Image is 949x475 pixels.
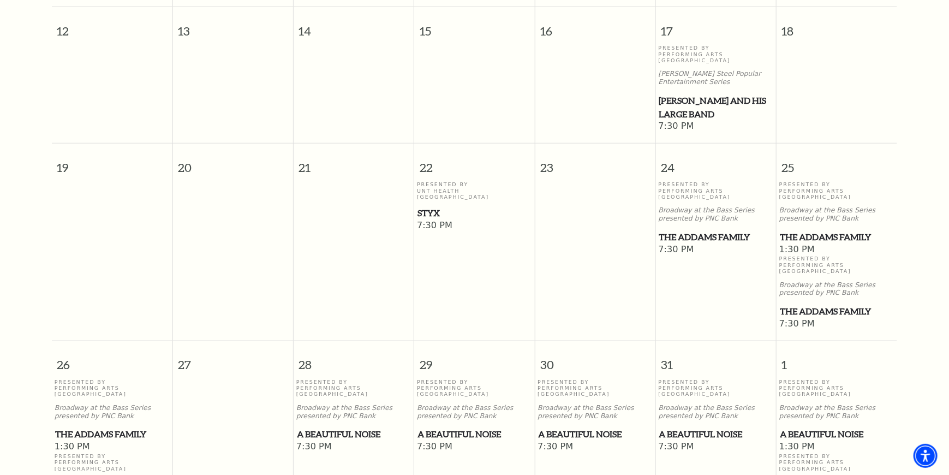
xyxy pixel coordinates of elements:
span: 23 [535,144,655,181]
p: Presented By Performing Arts [GEOGRAPHIC_DATA] [296,379,411,397]
span: 12 [52,7,172,45]
span: A Beautiful Noise [297,428,411,441]
p: Presented By Performing Arts [GEOGRAPHIC_DATA] [659,45,774,63]
span: 16 [535,7,655,45]
span: 27 [173,341,293,379]
span: A Beautiful Noise [780,428,894,441]
p: Broadway at the Bass Series presented by PNC Bank [659,404,774,420]
p: Broadway at the Bass Series presented by PNC Bank [779,206,894,223]
p: Presented By Performing Arts [GEOGRAPHIC_DATA] [779,453,894,472]
span: The Addams Family [659,230,773,244]
span: The Addams Family [780,305,894,318]
span: The Addams Family [780,230,894,244]
span: 18 [777,7,897,45]
span: 7:30 PM [659,441,774,453]
p: Broadway at the Bass Series presented by PNC Bank [779,404,894,420]
span: 15 [414,7,534,45]
span: 7:30 PM [417,441,532,453]
p: Presented By Performing Arts [GEOGRAPHIC_DATA] [779,379,894,397]
span: 13 [173,7,293,45]
p: Broadway at the Bass Series presented by PNC Bank [779,281,894,298]
span: 1:30 PM [779,244,894,256]
span: 19 [52,144,172,181]
span: 24 [656,144,776,181]
span: 28 [294,341,414,379]
span: 31 [656,341,776,379]
span: 30 [535,341,655,379]
p: Broadway at the Bass Series presented by PNC Bank [417,404,532,420]
div: Accessibility Menu [914,444,938,468]
p: [PERSON_NAME] Steel Popular Entertainment Series [659,70,774,86]
p: Presented By Performing Arts [GEOGRAPHIC_DATA] [55,453,170,472]
span: 29 [414,341,534,379]
span: 21 [294,144,414,181]
p: Presented By Performing Arts [GEOGRAPHIC_DATA] [779,256,894,274]
p: Broadway at the Bass Series presented by PNC Bank [55,404,170,420]
span: A Beautiful Noise [417,428,532,441]
span: 7:30 PM [538,441,653,453]
p: Broadway at the Bass Series presented by PNC Bank [296,404,411,420]
p: Presented By Performing Arts [GEOGRAPHIC_DATA] [779,181,894,200]
span: 14 [294,7,414,45]
span: A Beautiful Noise [538,428,652,441]
p: Presented By Performing Arts [GEOGRAPHIC_DATA] [417,379,532,397]
p: Broadway at the Bass Series presented by PNC Bank [538,404,653,420]
span: 7:30 PM [779,318,894,330]
p: Presented By UNT Health [GEOGRAPHIC_DATA] [417,181,532,200]
span: 20 [173,144,293,181]
span: 1:30 PM [779,441,894,453]
span: A Beautiful Noise [659,428,773,441]
p: Presented By Performing Arts [GEOGRAPHIC_DATA] [659,181,774,200]
span: 17 [656,7,776,45]
span: 7:30 PM [659,244,774,256]
span: 25 [777,144,897,181]
span: 22 [414,144,534,181]
span: Styx [417,206,532,220]
span: [PERSON_NAME] and his Large Band [659,94,773,121]
span: 1 [777,341,897,379]
p: Presented By Performing Arts [GEOGRAPHIC_DATA] [55,379,170,397]
span: The Addams Family [55,428,169,441]
span: 1:30 PM [55,441,170,453]
span: 7:30 PM [417,220,532,232]
p: Presented By Performing Arts [GEOGRAPHIC_DATA] [659,379,774,397]
span: 7:30 PM [296,441,411,453]
span: 7:30 PM [659,121,774,133]
p: Presented By Performing Arts [GEOGRAPHIC_DATA] [538,379,653,397]
span: 26 [52,341,172,379]
p: Broadway at the Bass Series presented by PNC Bank [659,206,774,223]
